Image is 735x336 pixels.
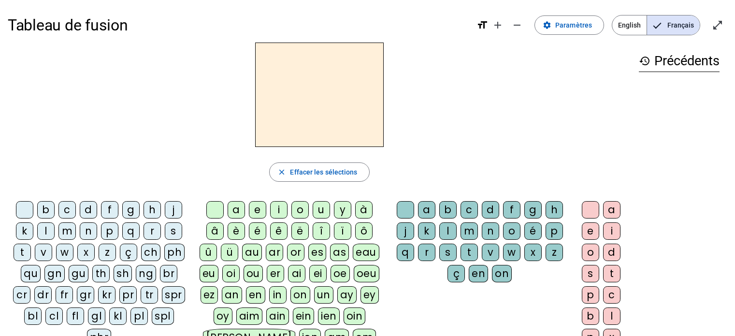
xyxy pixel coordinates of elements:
div: c [603,286,620,304]
div: ain [266,307,289,325]
div: fl [67,307,84,325]
div: t [603,265,620,282]
div: c [461,201,478,219]
span: English [612,15,647,35]
button: Entrer en plein écran [708,15,727,35]
div: au [242,244,262,261]
div: q [122,222,140,240]
div: b [582,307,599,325]
div: f [101,201,118,219]
div: é [249,222,266,240]
span: Effacer les sélections [290,166,357,178]
div: ng [136,265,156,282]
div: z [546,244,563,261]
div: gn [44,265,65,282]
div: pr [119,286,137,304]
div: u [313,201,330,219]
mat-icon: open_in_full [712,19,723,31]
div: q [397,244,414,261]
div: dr [34,286,52,304]
div: k [418,222,435,240]
div: d [482,201,499,219]
div: m [461,222,478,240]
div: ph [164,244,185,261]
div: j [165,201,182,219]
div: p [546,222,563,240]
div: n [80,222,97,240]
div: x [524,244,542,261]
div: t [461,244,478,261]
div: û [200,244,217,261]
button: Diminuer la taille de la police [507,15,527,35]
div: in [269,286,287,304]
div: à [355,201,373,219]
div: v [482,244,499,261]
div: en [469,265,488,282]
div: gl [88,307,105,325]
div: a [418,201,435,219]
div: r [144,222,161,240]
div: h [144,201,161,219]
div: spl [152,307,174,325]
div: oy [214,307,232,325]
div: ô [355,222,373,240]
div: g [524,201,542,219]
div: es [308,244,326,261]
div: on [492,265,512,282]
div: l [439,222,457,240]
div: ë [291,222,309,240]
div: a [603,201,620,219]
div: z [99,244,116,261]
div: â [206,222,224,240]
div: ï [334,222,351,240]
mat-icon: format_size [476,19,488,31]
div: cr [13,286,30,304]
div: ein [293,307,315,325]
mat-icon: remove [511,19,523,31]
div: b [439,201,457,219]
button: Effacer les sélections [269,162,369,182]
div: bl [24,307,42,325]
mat-button-toggle-group: Language selection [612,15,700,35]
div: oeu [354,265,380,282]
div: qu [21,265,41,282]
div: sh [114,265,132,282]
div: e [249,201,266,219]
div: ien [318,307,340,325]
div: a [228,201,245,219]
div: on [290,286,310,304]
div: d [603,244,620,261]
div: o [503,222,520,240]
div: é [524,222,542,240]
div: ay [337,286,357,304]
div: eau [353,244,379,261]
div: h [546,201,563,219]
div: cl [45,307,63,325]
mat-icon: history [639,55,650,67]
h3: Précédents [639,50,720,72]
h1: Tableau de fusion [8,10,469,41]
div: s [582,265,599,282]
div: l [37,222,55,240]
div: ez [201,286,218,304]
span: Paramètres [555,19,592,31]
div: as [330,244,349,261]
div: w [503,244,520,261]
div: an [222,286,242,304]
mat-icon: close [277,168,286,176]
mat-icon: add [492,19,504,31]
div: è [228,222,245,240]
div: j [397,222,414,240]
span: Français [647,15,700,35]
div: ai [288,265,305,282]
div: th [92,265,110,282]
div: oi [222,265,240,282]
div: p [582,286,599,304]
div: kl [109,307,127,325]
div: k [16,222,33,240]
div: y [334,201,351,219]
div: o [582,244,599,261]
mat-icon: settings [543,21,551,29]
div: î [313,222,330,240]
div: ü [221,244,238,261]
